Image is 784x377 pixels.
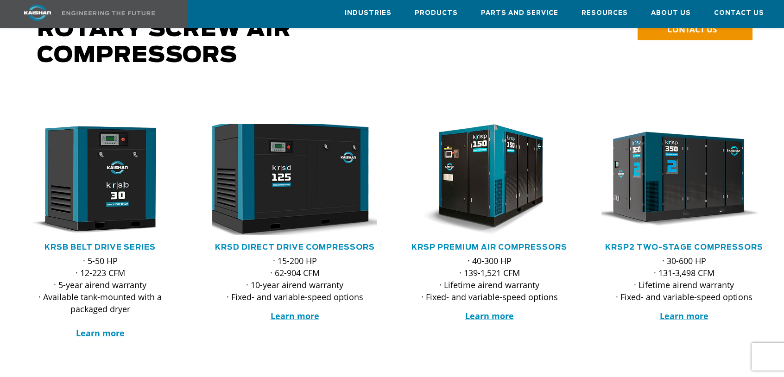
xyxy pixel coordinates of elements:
[465,310,514,321] a: Learn more
[638,19,752,40] a: CONTACT US
[415,0,458,25] a: Products
[415,8,458,19] span: Products
[651,0,691,25] a: About Us
[481,8,558,19] span: Parts and Service
[3,5,72,21] img: kaishan logo
[400,124,565,235] img: krsp150
[212,124,377,235] div: krsd125
[37,19,291,67] span: Rotary Screw Air Compressors
[407,124,572,235] div: krsp150
[601,124,766,235] div: krsp350
[197,119,379,241] img: krsd125
[271,310,319,321] a: Learn more
[605,244,763,251] a: KRSP2 Two-Stage Compressors
[481,0,558,25] a: Parts and Service
[212,255,377,303] p: · 15-200 HP · 62-904 CFM · 10-year airend warranty · Fixed- and variable-speed options
[714,0,764,25] a: Contact Us
[11,124,176,235] img: krsb30
[601,255,766,303] p: · 30-600 HP · 131-3,498 CFM · Lifetime airend warranty · Fixed- and variable-speed options
[18,255,183,339] p: · 5-50 HP · 12-223 CFM · 5-year airend warranty · Available tank-mounted with a packaged dryer
[411,244,567,251] a: KRSP Premium Air Compressors
[582,0,628,25] a: Resources
[582,8,628,19] span: Resources
[714,8,764,19] span: Contact Us
[660,310,708,321] a: Learn more
[345,0,392,25] a: Industries
[345,8,392,19] span: Industries
[651,8,691,19] span: About Us
[76,327,125,339] a: Learn more
[18,124,183,235] div: krsb30
[62,11,155,15] img: Engineering the future
[44,244,156,251] a: KRSB Belt Drive Series
[667,24,717,35] span: CONTACT US
[594,124,759,235] img: krsp350
[215,244,375,251] a: KRSD Direct Drive Compressors
[407,255,572,303] p: · 40-300 HP · 139-1,521 CFM · Lifetime airend warranty · Fixed- and variable-speed options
